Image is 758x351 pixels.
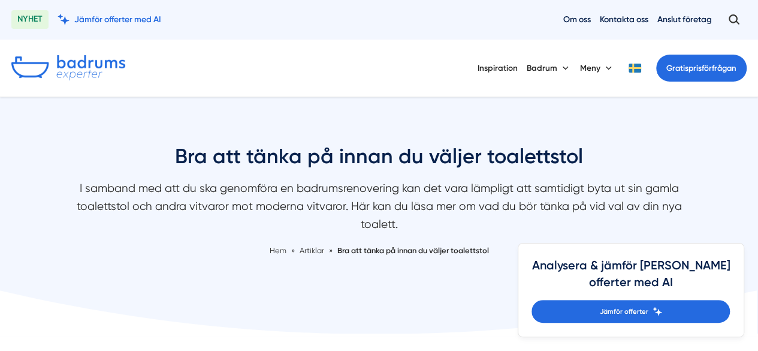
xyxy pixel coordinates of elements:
button: Badrum [527,53,571,83]
h1: Bra att tänka på innan du väljer toalettstol [62,143,697,179]
a: Jämför offerter [531,300,730,323]
button: Meny [580,53,614,83]
a: Bra att tänka på innan du väljer toalettstol [337,246,489,255]
span: Artiklar [300,246,324,255]
nav: Breadcrumb [62,245,697,257]
span: Jämför offerter [599,306,648,317]
a: Artiklar [300,246,326,255]
a: Kontakta oss [600,14,648,25]
span: Gratis [666,64,688,73]
a: Gratisprisförfrågan [656,55,747,82]
a: Hem [270,246,286,255]
img: Badrumsexperter.se logotyp [11,55,125,80]
a: Om oss [563,14,591,25]
h4: Analysera & jämför [PERSON_NAME] offerter med AI [531,257,730,300]
span: NYHET [11,10,49,29]
a: Anslut företag [657,14,712,25]
span: Jämför offerter med AI [74,14,161,25]
span: » [291,245,295,257]
span: » [329,245,333,257]
a: Inspiration [478,53,518,83]
a: Jämför offerter med AI [58,14,161,25]
p: I samband med att du ska genomföra en badrumsrenovering kan det vara lämpligt att samtidigt byta ... [62,179,697,239]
